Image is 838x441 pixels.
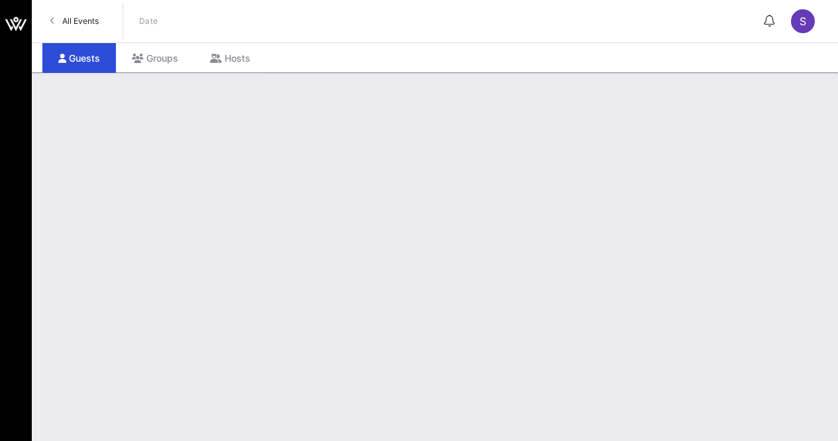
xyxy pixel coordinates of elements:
div: Groups [116,43,194,73]
span: All Events [62,16,99,26]
div: Hosts [194,43,266,73]
div: Guests [42,43,116,73]
div: S [791,9,815,33]
span: S [800,15,806,28]
p: Date [139,15,158,28]
a: All Events [42,11,107,32]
